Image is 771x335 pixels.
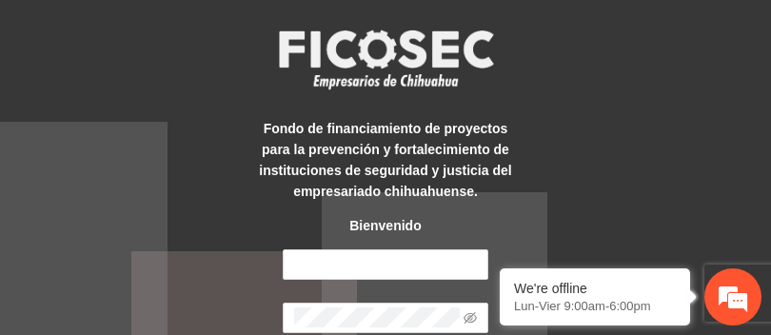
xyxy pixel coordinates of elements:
[259,121,511,199] strong: Fondo de financiamiento de proyectos para la prevención y fortalecimiento de instituciones de seg...
[267,24,504,94] img: logo
[514,299,676,313] p: Lun-Vier 9:00am-6:00pm
[514,281,676,296] div: We're offline
[349,218,421,233] strong: Bienvenido
[464,311,477,325] span: eye-invisible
